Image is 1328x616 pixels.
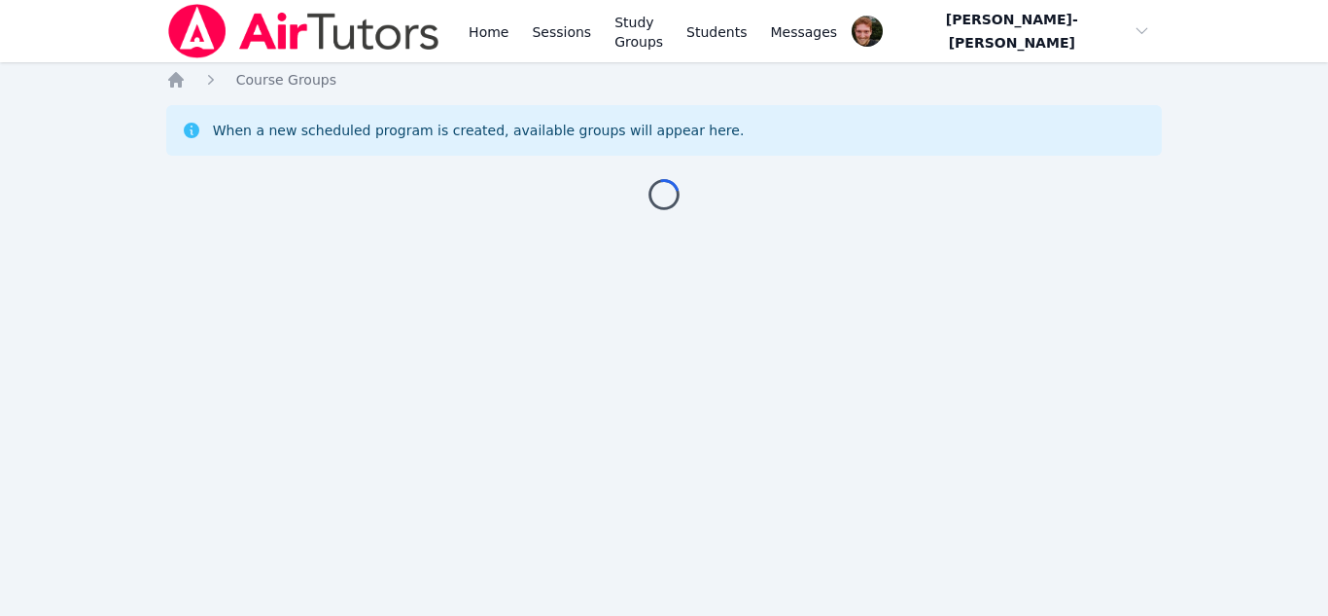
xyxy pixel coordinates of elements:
[166,4,441,58] img: Air Tutors
[236,70,336,90] a: Course Groups
[771,22,838,42] span: Messages
[213,121,745,140] div: When a new scheduled program is created, available groups will appear here.
[236,72,336,88] span: Course Groups
[166,70,1163,90] nav: Breadcrumb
